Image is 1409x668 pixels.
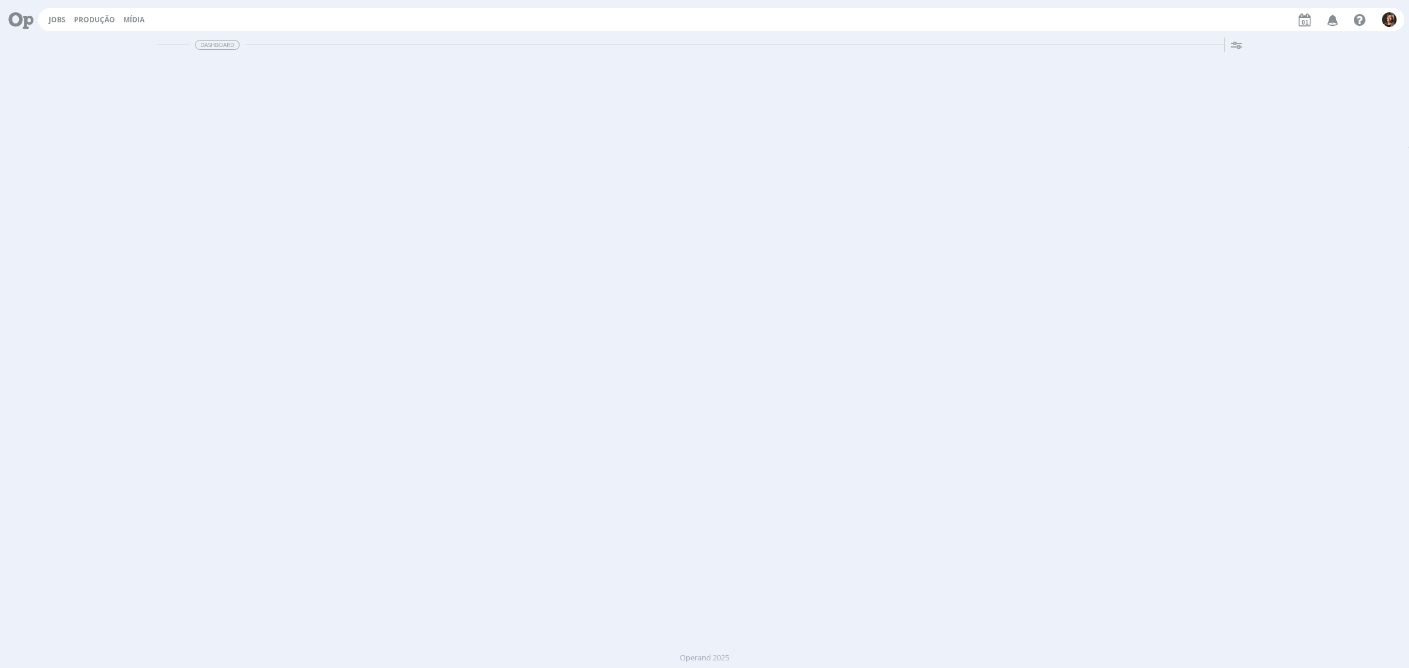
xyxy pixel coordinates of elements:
button: Mídia [120,15,148,25]
img: L [1382,12,1397,27]
span: Dashboard [195,40,240,50]
a: Jobs [49,15,66,25]
a: Mídia [123,15,144,25]
button: Jobs [45,15,69,25]
button: L [1381,9,1397,30]
button: Produção [70,15,119,25]
a: Produção [74,15,115,25]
